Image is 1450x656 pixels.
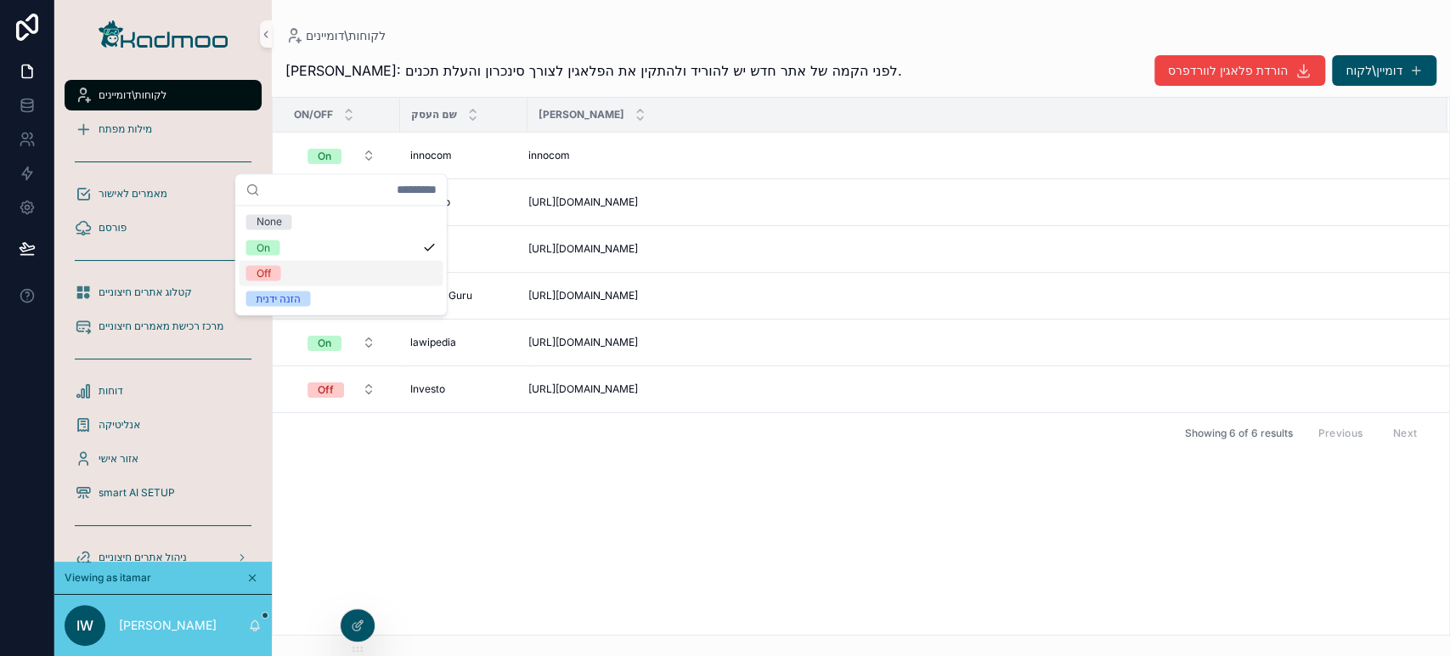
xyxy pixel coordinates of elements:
span: innocom [410,149,452,162]
img: App logo [99,20,228,48]
a: Kadmoo [410,195,517,209]
button: הורדת פלאגין לוורדפרס [1154,55,1325,86]
a: innocom [528,149,1427,162]
a: לקוחות\דומיינים [285,27,386,44]
span: הורדת פלאגין לוורדפרס [1168,62,1288,79]
div: Suggestions [235,206,446,314]
span: Viewing as itamar [65,571,151,585]
div: Off [256,265,270,280]
span: אנליטיקה [99,418,140,432]
span: מאמרים לאישור [99,187,167,201]
span: [URL][DOMAIN_NAME] [528,336,638,349]
span: מרכז רכישת מאמרים חיצוניים [99,320,223,333]
span: [URL][DOMAIN_NAME] [528,289,638,303]
a: [URL][DOMAIN_NAME] [528,336,1427,349]
a: לקוחות\דומיינים [65,80,262,110]
a: innocom [410,149,517,162]
span: [URL][DOMAIN_NAME] [528,382,638,396]
a: lawipedia [410,336,517,349]
button: Select Button [294,374,389,404]
span: קטלוג אתרים חיצוניים [99,286,192,299]
span: [PERSON_NAME]: לפני הקמה של אתר חדש יש להוריד ולהתקין את הפלאגין לצורך סינכרון והעלת תכנים. [285,60,901,81]
span: lawipedia [410,336,456,349]
span: לקוחות\דומיינים [99,88,166,102]
div: scrollable content [54,68,272,562]
button: דומיין\לקוח [1332,55,1436,86]
span: דוחות [99,384,123,398]
span: On/Off [294,108,333,122]
span: אזור אישי [99,452,138,466]
span: ניהול אתרים חיצוניים [99,551,187,564]
a: Select Button [293,139,390,172]
div: Off [318,382,334,398]
button: Select Button [294,327,389,358]
span: iw [76,615,93,636]
a: אנליטיקה [65,410,262,440]
span: שם העסק [411,108,457,122]
a: [URL][DOMAIN_NAME] [528,289,1427,303]
a: מרכז רכישת מאמרים חיצוניים [65,311,262,342]
span: [URL][DOMAIN_NAME] [528,242,638,256]
span: לקוחות\דומיינים [306,27,386,44]
span: smart AI SETUP [99,486,175,500]
span: innocom [528,149,570,162]
span: Showing 6 of 6 results [1184,427,1292,440]
span: פורסם [99,221,127,235]
a: [URL][DOMAIN_NAME] [528,242,1427,256]
span: [URL][DOMAIN_NAME] [528,195,638,209]
a: דוחות [65,376,262,406]
a: smart AI SETUP [65,478,262,508]
a: קטלוג אתרים חיצוניים [65,277,262,308]
a: Topa [410,242,517,256]
button: Select Button [294,140,389,171]
a: אזור אישי [65,444,262,474]
p: [PERSON_NAME] [119,617,217,634]
a: מאמרים לאישור [65,178,262,209]
div: On [318,336,331,351]
a: Select Button [293,373,390,405]
div: הזנה ידנית [256,291,300,306]
div: On [318,149,331,164]
div: None [256,214,281,229]
span: Investo [410,382,445,396]
a: [URL][DOMAIN_NAME] [528,382,1427,396]
a: Investo [410,382,517,396]
a: Review Guru [410,289,517,303]
div: On [256,240,269,255]
a: פורסם [65,212,262,243]
span: [PERSON_NAME] [539,108,624,122]
span: מילות מפתח [99,122,152,136]
a: [URL][DOMAIN_NAME] [528,195,1427,209]
a: מילות מפתח [65,114,262,144]
a: ניהול אתרים חיצוניים [65,542,262,573]
a: Select Button [293,326,390,359]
